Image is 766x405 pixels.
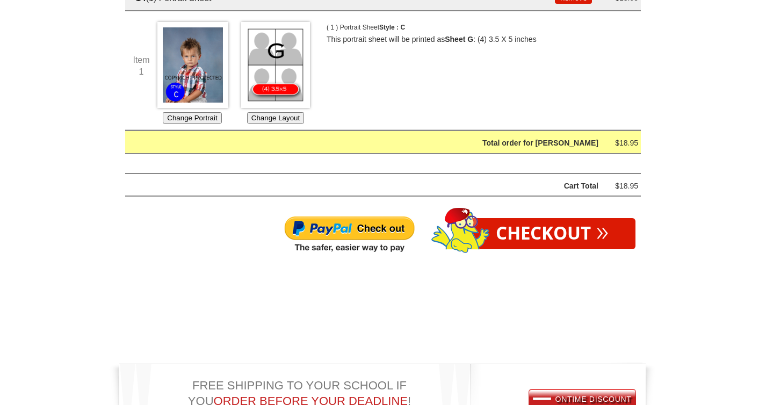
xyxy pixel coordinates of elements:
span: Style : C [379,24,405,31]
div: Choose which Layout you would like for this Portrait Sheet [241,22,310,124]
img: Choose Image *1962_0155c*1962 [157,22,228,108]
p: ( 1 ) Portrait Sheet [327,22,434,34]
button: Change Portrait [163,112,221,124]
span: ONTIME DISCOUNT [533,395,632,403]
div: $18.95 [606,179,638,193]
span: » [596,225,609,236]
div: Total order for [PERSON_NAME] [153,136,598,150]
div: Choose which Image you'd like to use for this Portrait Sheet [157,22,227,124]
div: $18.95 [606,136,638,150]
div: Item 1 [125,54,157,77]
a: Checkout» [469,218,635,249]
img: Paypal [284,215,415,254]
b: Sheet G [445,35,473,44]
p: This portrait sheet will be printed as : (4) 3.5 X 5 inches [327,34,622,46]
img: Choose Layout [241,22,310,108]
button: Change Layout [247,112,304,124]
div: Cart Total [153,179,598,193]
